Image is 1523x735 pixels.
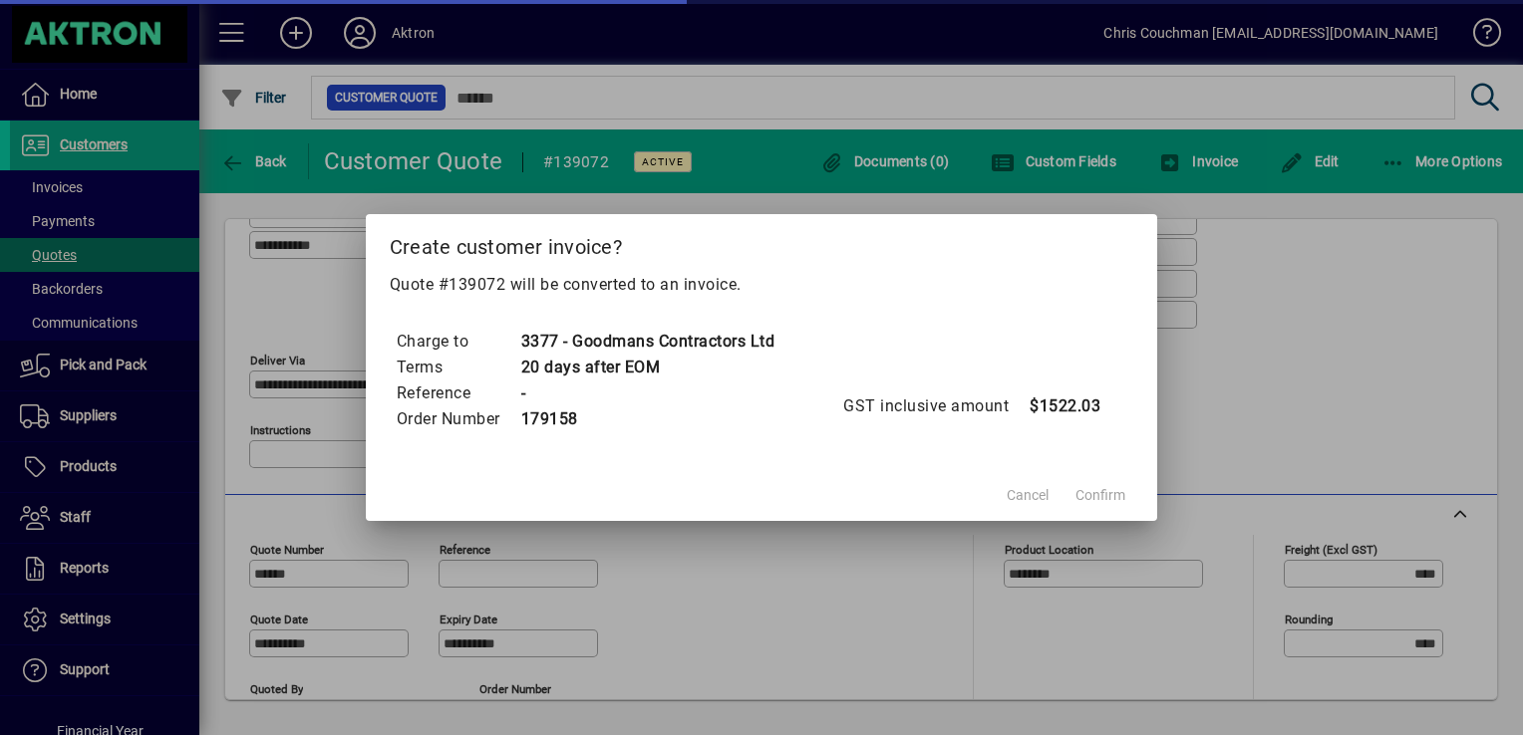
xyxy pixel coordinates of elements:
td: Order Number [396,406,520,432]
td: GST inclusive amount [842,393,1029,419]
h2: Create customer invoice? [366,214,1158,272]
td: Charge to [396,329,520,355]
td: Reference [396,380,520,406]
td: - [520,380,775,406]
td: $1522.03 [1029,393,1108,419]
td: Terms [396,355,520,380]
p: Quote #139072 will be converted to an invoice. [390,273,1134,297]
td: 179158 [520,406,775,432]
td: 20 days after EOM [520,355,775,380]
td: 3377 - Goodmans Contractors Ltd [520,329,775,355]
